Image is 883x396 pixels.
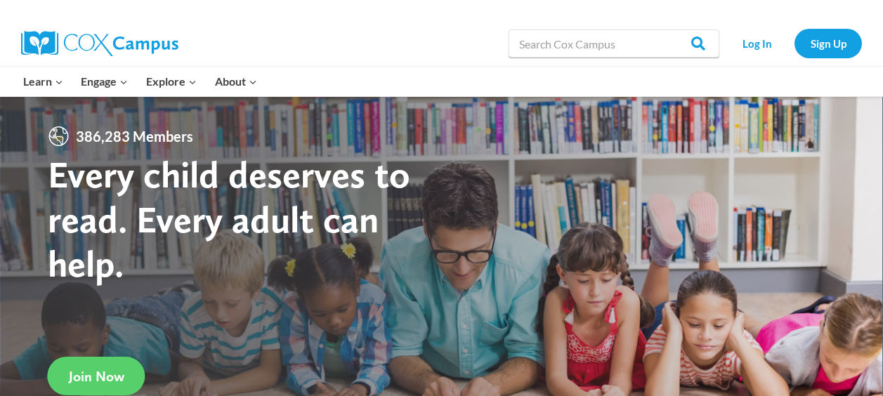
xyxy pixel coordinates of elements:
a: Sign Up [794,29,862,58]
img: Cox Campus [21,31,178,56]
span: Explore [146,72,197,91]
span: Engage [81,72,128,91]
nav: Secondary Navigation [726,29,862,58]
span: 386,283 Members [70,125,199,147]
strong: Every child deserves to read. Every adult can help. [48,152,410,286]
a: Log In [726,29,787,58]
span: About [215,72,257,91]
input: Search Cox Campus [509,29,719,58]
nav: Primary Navigation [14,67,266,96]
a: Join Now [48,357,145,395]
span: Join Now [69,368,124,385]
span: Learn [23,72,63,91]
